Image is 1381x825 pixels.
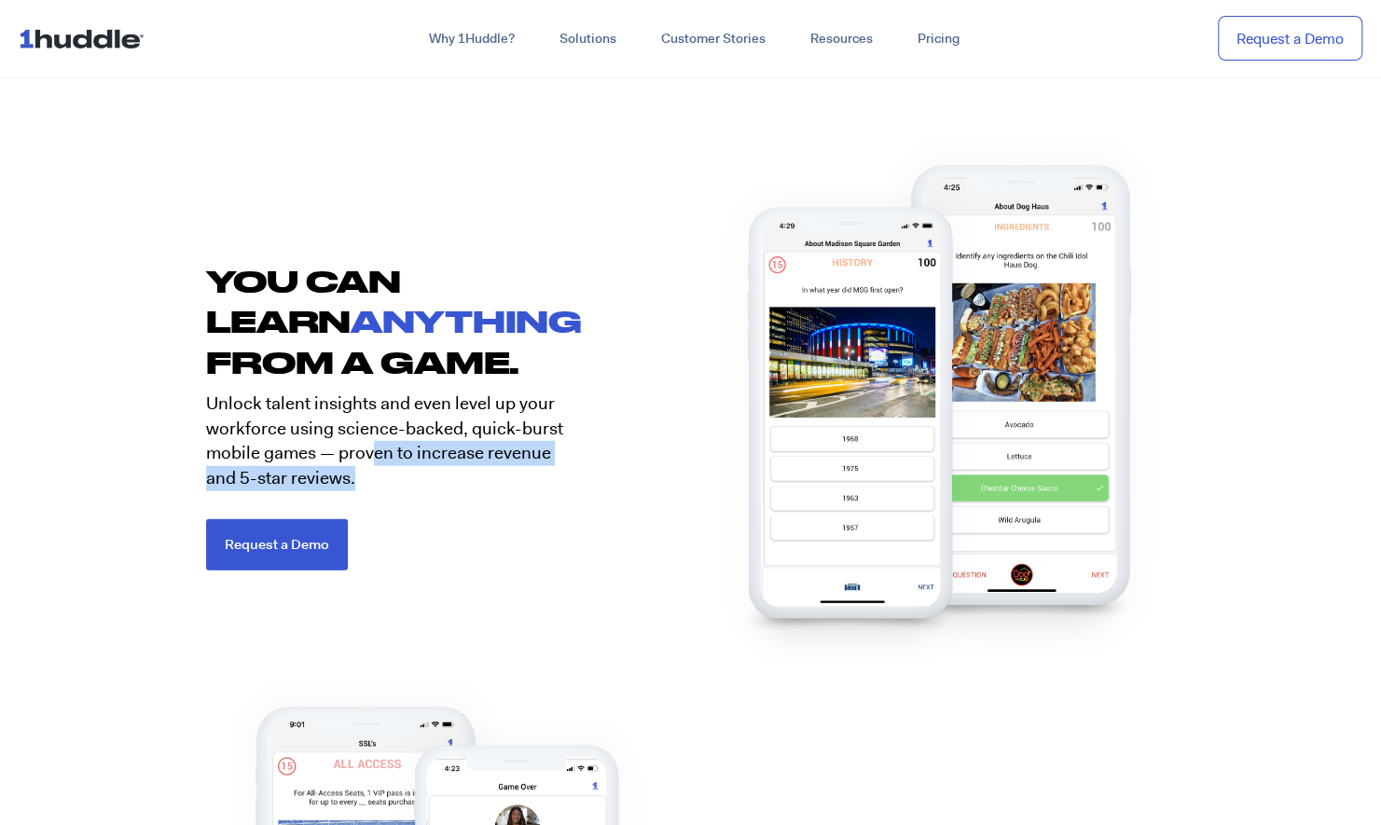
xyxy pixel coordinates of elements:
span: ANYTHING [351,303,582,338]
a: Resources [788,22,895,56]
p: Unlock talent insights and even level up your workforce using science-backed, quick-burst mobile ... [206,392,570,490]
a: Solutions [537,22,639,56]
a: Customer Stories [639,22,788,56]
a: Request a Demo [1218,16,1362,62]
img: ... [19,21,152,56]
h2: YOU CAN LEARN FROM A GAME. [206,261,570,382]
a: Request a Demo [206,519,348,571]
span: Request a Demo [225,538,329,552]
a: Pricing [895,22,982,56]
a: Why 1Huddle? [407,22,537,56]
